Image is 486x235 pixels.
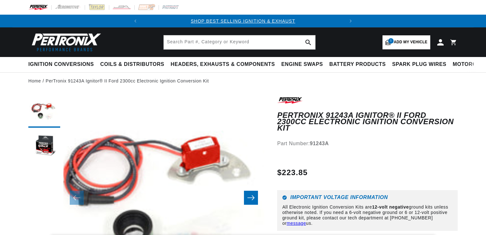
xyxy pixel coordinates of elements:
a: SHOP BEST SELLING IGNITION & EXHAUST [191,18,295,24]
img: Pertronix [28,31,102,53]
button: Translation missing: en.sections.announcements.next_announcement [344,15,357,27]
span: Add my vehicle [394,39,427,45]
a: PerTronix 91243A Ignitor® II Ford 2300cc Electronic Ignition Conversion Kit [46,77,209,84]
summary: Battery Products [326,57,389,72]
summary: Ignition Conversions [28,57,97,72]
span: Engine Swaps [281,61,323,68]
span: $223.85 [277,167,308,178]
strong: 12-volt negative [372,204,409,210]
button: Slide left [70,191,84,205]
button: search button [301,35,315,49]
span: Spark Plug Wires [392,61,446,68]
span: Headers, Exhausts & Components [171,61,275,68]
input: Search Part #, Category or Keyword [164,35,315,49]
a: Home [28,77,41,84]
div: Announcement [142,18,344,25]
slideshow-component: Translation missing: en.sections.announcements.announcement_bar [12,15,474,27]
h6: Important Voltage Information [282,195,453,200]
summary: Coils & Distributors [97,57,168,72]
span: Battery Products [329,61,386,68]
nav: breadcrumbs [28,77,458,84]
a: message [287,221,306,226]
span: Coils & Distributors [100,61,164,68]
summary: Spark Plug Wires [389,57,449,72]
summary: Headers, Exhausts & Components [168,57,278,72]
a: 1Add my vehicle [382,35,430,49]
button: Load image 2 in gallery view [28,131,60,163]
button: Load image 1 in gallery view [28,96,60,128]
strong: 91243A [310,141,329,146]
button: Translation missing: en.sections.announcements.previous_announcement [129,15,142,27]
button: Slide right [244,191,258,205]
summary: Engine Swaps [278,57,326,72]
span: Ignition Conversions [28,61,94,68]
div: Part Number: [277,139,458,148]
div: 1 of 2 [142,18,344,25]
span: 1 [388,38,394,44]
h1: PerTronix 91243A Ignitor® II Ford 2300cc Electronic Ignition Conversion Kit [277,112,458,132]
p: All Electronic Ignition Conversion Kits are ground kits unless otherwise noted. If you need a 6-v... [282,204,453,226]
